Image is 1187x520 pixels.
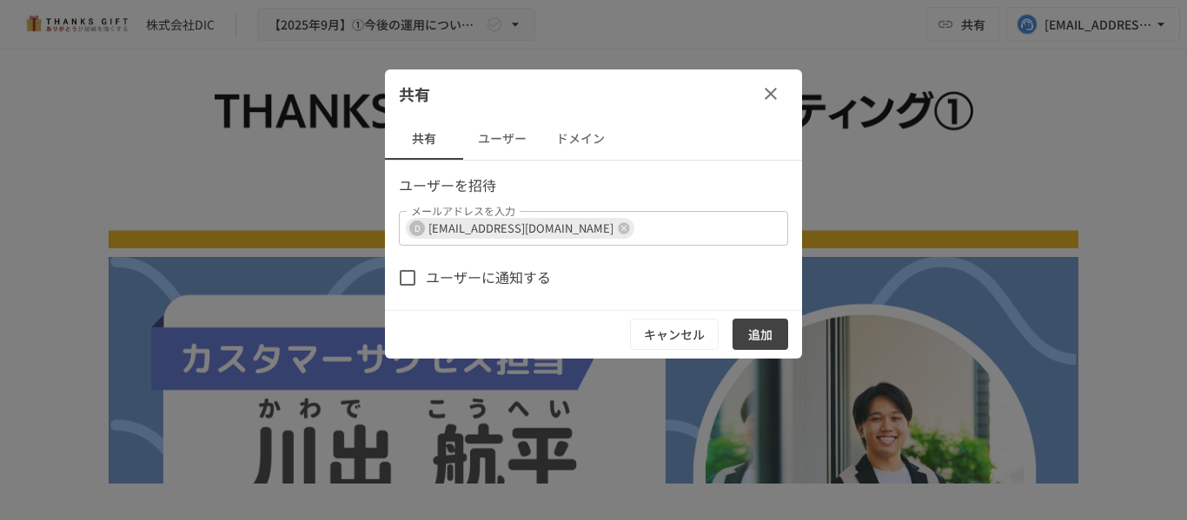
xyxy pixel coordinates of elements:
[733,319,788,351] button: 追加
[426,267,551,289] span: ユーザーに通知する
[630,319,719,351] button: キャンセル
[411,203,515,218] label: メールアドレスを入力
[541,118,620,160] button: ドメイン
[399,174,788,197] p: ユーザーを招待
[406,218,634,239] div: D[EMAIL_ADDRESS][DOMAIN_NAME]
[463,118,541,160] button: ユーザー
[409,221,425,236] div: D
[421,218,620,238] span: [EMAIL_ADDRESS][DOMAIN_NAME]
[385,69,802,118] div: 共有
[385,118,463,160] button: 共有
